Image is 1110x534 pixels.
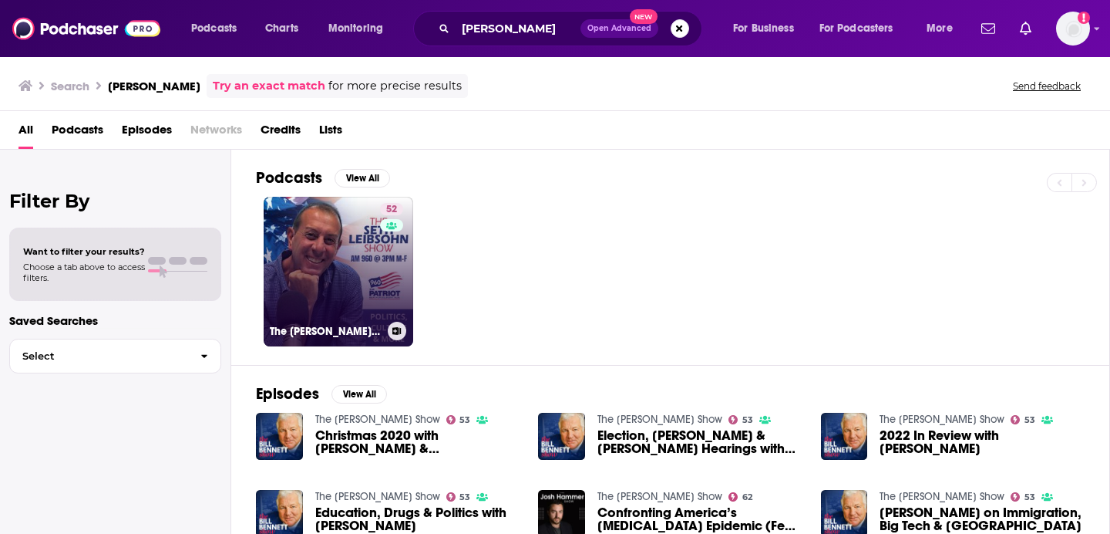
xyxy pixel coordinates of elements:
[261,117,301,149] a: Credits
[459,417,470,424] span: 53
[1056,12,1090,46] img: User Profile
[1014,15,1038,42] a: Show notifications dropdown
[597,506,802,532] span: Confronting America’s [MEDICAL_DATA] Epidemic (Feat. [PERSON_NAME])
[742,417,753,424] span: 53
[315,506,520,532] span: Education, Drugs & Politics with [PERSON_NAME]
[1078,12,1090,24] svg: Add a profile image
[1056,12,1090,46] span: Logged in as FIREPodchaser25
[380,203,403,215] a: 52
[728,415,753,424] a: 53
[459,494,470,501] span: 53
[1011,415,1035,424] a: 53
[318,16,403,41] button: open menu
[315,429,520,455] a: Christmas 2020 with Jason Trennert & Seth Leibsohn
[331,385,387,404] button: View All
[122,117,172,149] a: Episodes
[191,18,237,39] span: Podcasts
[587,25,651,32] span: Open Advanced
[108,79,200,93] h3: [PERSON_NAME]
[597,429,802,455] a: Election, Covid & SCOTUS Hearings with Seth Leibsohn
[880,490,1004,503] a: The Bill Bennett Show
[446,492,471,502] a: 53
[538,413,585,460] img: Election, Covid & SCOTUS Hearings with Seth Leibsohn
[1024,417,1035,424] span: 53
[597,429,802,455] span: Election, [PERSON_NAME] & [PERSON_NAME] Hearings with [PERSON_NAME]
[256,384,387,404] a: EpisodesView All
[315,506,520,532] a: Education, Drugs & Politics with Seth Leibsohn
[1024,494,1035,501] span: 53
[428,11,717,46] div: Search podcasts, credits, & more...
[255,16,308,41] a: Charts
[335,169,390,188] button: View All
[630,9,658,24] span: New
[446,415,471,424] a: 53
[927,18,953,39] span: More
[328,18,383,39] span: Monitoring
[9,313,221,328] p: Saved Searches
[315,413,440,426] a: The Bill Bennett Show
[821,413,868,460] img: 2022 In Review with Seth Leibsohn
[256,413,303,460] img: Christmas 2020 with Jason Trennert & Seth Leibsohn
[386,202,397,218] span: 52
[722,16,813,41] button: open menu
[23,262,145,283] span: Choose a tab above to access filters.
[315,490,440,503] a: The Bill Bennett Show
[315,429,520,455] span: Christmas 2020 with [PERSON_NAME] & [PERSON_NAME]
[265,18,298,39] span: Charts
[23,246,145,257] span: Want to filter your results?
[256,384,319,404] h2: Episodes
[733,18,794,39] span: For Business
[52,117,103,149] a: Podcasts
[597,413,722,426] a: The Bill Bennett Show
[1008,79,1085,93] button: Send feedback
[9,339,221,373] button: Select
[742,494,752,501] span: 62
[180,16,257,41] button: open menu
[916,16,972,41] button: open menu
[597,490,722,503] a: The Josh Hammer Show
[880,429,1085,455] span: 2022 In Review with [PERSON_NAME]
[819,18,893,39] span: For Podcasters
[580,19,658,38] button: Open AdvancedNew
[190,117,242,149] span: Networks
[597,506,802,532] a: Confronting America’s Drug Overdose Epidemic (Feat. Seth Leibsohn)
[213,77,325,95] a: Try an exact match
[328,77,462,95] span: for more precise results
[1011,492,1035,502] a: 53
[880,506,1085,532] a: Seth Leibsohn on Immigration, Big Tech & China
[456,16,580,41] input: Search podcasts, credits, & more...
[51,79,89,93] h3: Search
[10,351,188,361] span: Select
[880,413,1004,426] a: The Bill Bennett Show
[264,197,413,346] a: 52The [PERSON_NAME] Show
[728,492,752,502] a: 62
[809,16,916,41] button: open menu
[270,325,382,338] h3: The [PERSON_NAME] Show
[319,117,342,149] a: Lists
[880,429,1085,455] a: 2022 In Review with Seth Leibsohn
[975,15,1001,42] a: Show notifications dropdown
[12,14,160,43] img: Podchaser - Follow, Share and Rate Podcasts
[880,506,1085,532] span: [PERSON_NAME] on Immigration, Big Tech & [GEOGRAPHIC_DATA]
[1056,12,1090,46] button: Show profile menu
[256,168,390,188] a: PodcastsView All
[18,117,33,149] a: All
[9,190,221,212] h2: Filter By
[256,168,322,188] h2: Podcasts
